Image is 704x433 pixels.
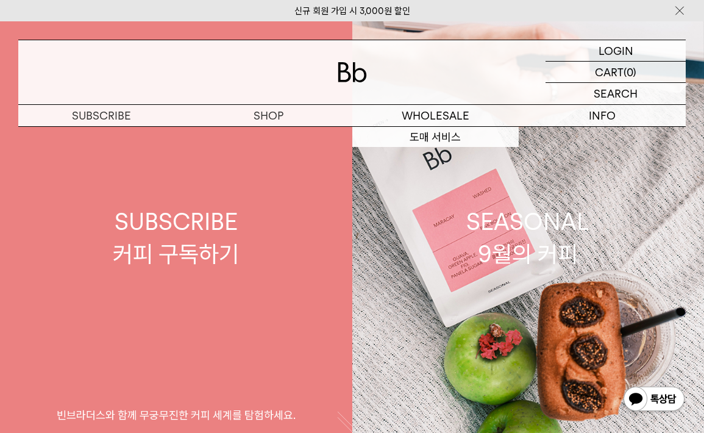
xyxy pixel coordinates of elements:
[599,40,633,61] p: LOGIN
[352,105,519,126] p: WHOLESALE
[18,105,185,126] a: SUBSCRIBE
[519,105,686,126] p: INFO
[352,127,519,148] a: 도매 서비스
[594,83,638,104] p: SEARCH
[466,206,589,270] div: SEASONAL 9월의 커피
[185,105,352,126] a: SHOP
[113,206,239,270] div: SUBSCRIBE 커피 구독하기
[338,62,367,82] img: 로고
[546,40,686,62] a: LOGIN
[294,5,410,16] a: 신규 회원 가입 시 3,000원 할인
[546,62,686,83] a: CART (0)
[622,385,686,415] img: 카카오톡 채널 1:1 채팅 버튼
[595,62,624,82] p: CART
[624,62,636,82] p: (0)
